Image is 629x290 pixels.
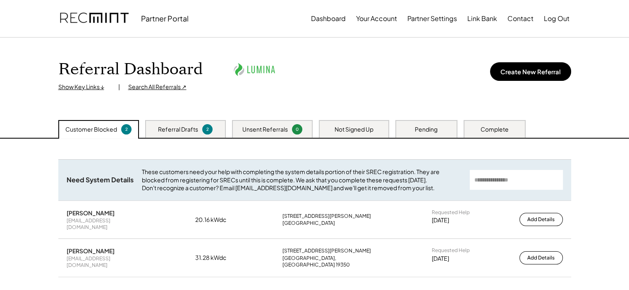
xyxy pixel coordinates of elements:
button: Create New Referral [490,62,571,81]
button: Partner Settings [407,10,457,27]
div: [STREET_ADDRESS][PERSON_NAME] [282,213,371,219]
button: Log Out [544,10,569,27]
div: [GEOGRAPHIC_DATA] [282,220,335,226]
div: Requested Help [432,247,470,254]
button: Link Bank [467,10,497,27]
div: [STREET_ADDRESS][PERSON_NAME] [282,248,371,254]
div: 0 [293,126,301,132]
div: Unsent Referrals [242,125,288,134]
div: Show Key Links ↓ [58,83,110,91]
div: [DATE] [432,255,449,263]
div: Need System Details [67,176,134,184]
div: Not Signed Up [335,125,373,134]
button: Your Account [356,10,397,27]
div: Partner Portal [141,14,189,23]
div: [PERSON_NAME] [67,209,115,217]
div: Referral Drafts [158,125,198,134]
button: Add Details [519,251,563,264]
div: Pending [415,125,438,134]
img: recmint-logotype%403x.png [60,5,129,33]
div: [GEOGRAPHIC_DATA], [GEOGRAPHIC_DATA] 19350 [282,255,386,268]
div: [EMAIL_ADDRESS][DOMAIN_NAME] [67,255,149,268]
div: Search All Referrals ↗ [128,83,187,91]
div: 2 [203,126,211,132]
div: Customer Blocked [65,125,117,134]
button: Add Details [519,213,563,226]
div: | [118,83,120,91]
div: [DATE] [432,216,449,224]
div: 31.28 kWdc [195,254,237,262]
div: These customers need your help with completing the system details portion of their SREC registrat... [142,168,462,192]
div: 2 [122,126,130,132]
img: lumina.png [232,58,277,81]
div: Requested Help [432,209,470,216]
div: [PERSON_NAME] [67,247,115,255]
div: 20.16 kWdc [195,216,237,224]
div: [EMAIL_ADDRESS][DOMAIN_NAME] [67,217,149,230]
button: Dashboard [311,10,346,27]
h1: Referral Dashboard [58,60,203,79]
button: Contact [507,10,533,27]
div: Complete [481,125,509,134]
